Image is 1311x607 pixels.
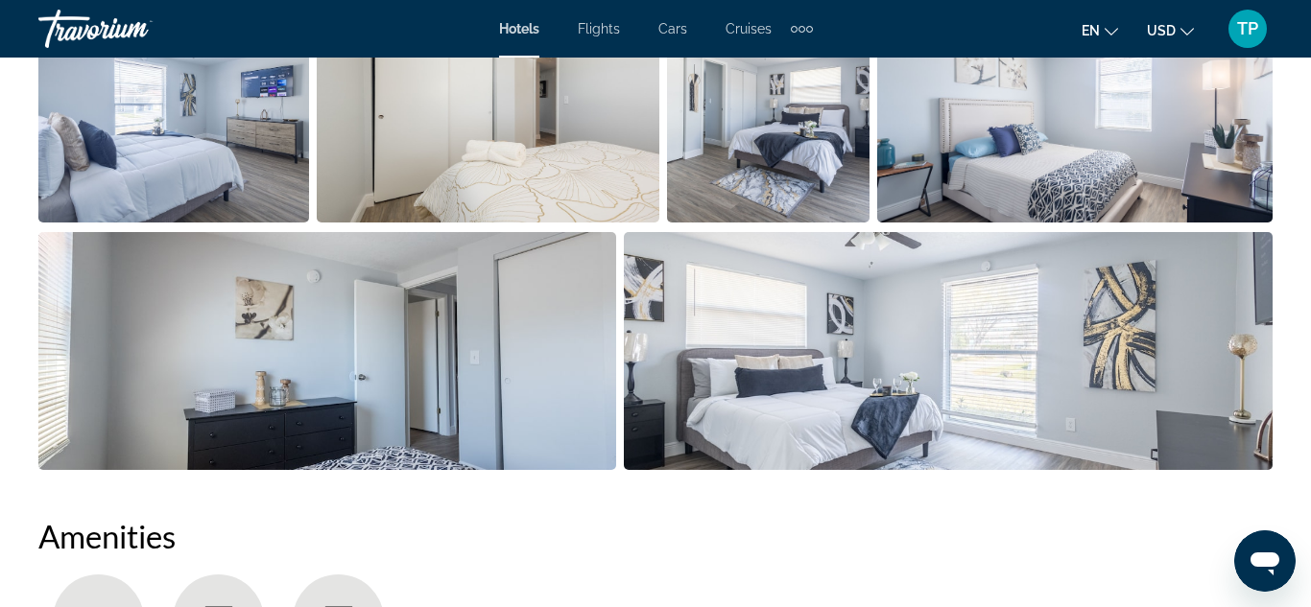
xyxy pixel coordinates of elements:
[726,21,772,36] a: Cruises
[624,231,1274,471] button: Open full-screen image slider
[578,21,620,36] a: Flights
[1234,530,1296,592] iframe: Button to launch messaging window
[1082,16,1118,44] button: Change language
[1147,23,1176,38] span: USD
[499,21,539,36] a: Hotels
[791,13,813,44] button: Extra navigation items
[1147,16,1194,44] button: Change currency
[1223,9,1273,49] button: User Menu
[38,4,230,54] a: Travorium
[38,517,1273,555] h2: Amenities
[1082,23,1100,38] span: en
[1237,19,1258,38] span: TP
[658,21,687,36] a: Cars
[38,231,616,471] button: Open full-screen image slider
